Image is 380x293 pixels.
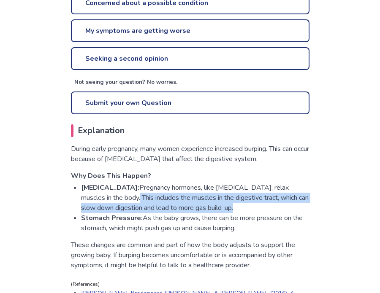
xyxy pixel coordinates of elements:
li: Pregnancy hormones, like [MEDICAL_DATA], relax muscles in the body. This includes the muscles in ... [81,183,309,213]
a: Submit your own Question [71,91,309,114]
p: Not seeing your question? No worries. [74,78,309,87]
p: These changes are common and part of how the body adjusts to support the growing baby. If burping... [71,240,309,270]
h2: Explanation [71,124,309,137]
a: My symptoms are getting worse [71,19,309,42]
a: Seeking a second opinion [71,47,309,70]
strong: [MEDICAL_DATA]: [81,183,139,192]
p: (References) [71,280,309,288]
strong: Stomach Pressure: [81,213,143,223]
h3: Why Does This Happen? [71,171,309,181]
li: As the baby grows, there can be more pressure on the stomach, which might push gas up and cause b... [81,213,309,233]
p: During early pregnancy, many women experience increased burping. This can occur because of [MEDIC... [71,144,309,164]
